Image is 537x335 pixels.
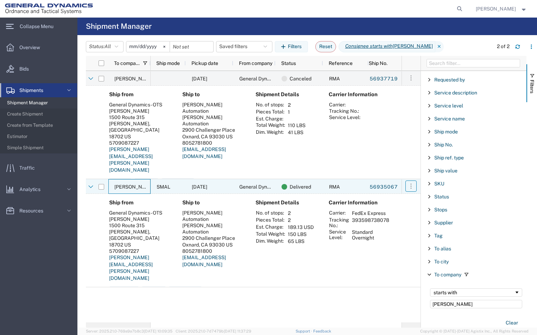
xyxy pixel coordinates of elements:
span: Ship No. [369,60,387,66]
a: [EMAIL_ADDRESS][DOMAIN_NAME] [182,146,226,159]
span: Stops [434,207,447,212]
div: Oxnard, CA 93030 US [182,242,244,248]
span: Ship ref. type [434,155,464,160]
span: Collapse Menu [20,19,58,33]
th: Carrier: [329,210,349,217]
div: General Dynamics - OTS [109,210,171,216]
th: Pieces Total: [255,109,285,116]
h4: Ship from [109,199,171,206]
span: Kim Simonson [476,5,516,13]
span: Haas Automation [114,184,182,190]
div: 8052781800 [182,248,244,254]
a: 56937719 [369,73,398,84]
span: General Dynamics - OTS [239,184,292,190]
td: 65 LBS [285,238,316,245]
span: RMA [329,184,340,190]
a: 56935067 [369,181,398,192]
span: 10/08/2025 [192,184,207,190]
div: Filtering operator [430,288,522,297]
button: Clear [501,317,522,329]
div: [PERSON_NAME] Automation [182,114,244,127]
span: Estimator [7,130,72,144]
span: Ship mode [434,129,458,134]
span: Create Shipment [7,107,72,121]
span: Reference [329,60,353,66]
span: Delivered [290,179,311,194]
a: Shipments [0,83,77,97]
td: 110 LBS [285,122,308,129]
span: General Dynamics - OTS [239,76,292,81]
input: Filter Value [430,300,522,308]
input: Filter Columns Input [427,59,520,67]
div: 2 of 2 [497,43,510,50]
div: [PERSON_NAME] Automation [182,101,244,114]
td: 393598738078 [349,217,392,229]
span: Tag [434,233,443,238]
h4: Ship from [109,91,171,98]
th: Tracking No.: [329,108,361,114]
div: 5709087227 [109,248,171,254]
i: Consignee starts with [345,42,393,50]
span: Ship mode [156,60,180,66]
div: General Dynamics - OTS [109,101,171,108]
h4: Carrier Information [329,91,385,98]
span: SKU [434,181,444,186]
span: Server: 2025.21.0-769a9a7b8c3 [86,329,172,333]
span: SMAL [157,184,170,190]
a: Analytics [0,182,77,196]
div: 2900 Challenger Place [182,235,244,241]
img: logo [5,4,93,14]
span: Service level [434,103,463,109]
span: Pickup date [191,60,218,66]
span: Ship value [434,168,457,173]
span: Filters [529,80,535,93]
span: To alias [434,246,451,251]
div: [PERSON_NAME], [GEOGRAPHIC_DATA] 18702 US [109,120,171,140]
th: Service Level: [329,114,361,120]
input: Not set [126,41,170,52]
td: 2 [285,217,316,224]
th: Total Weight: [255,122,285,129]
button: Reset [315,41,336,52]
div: [PERSON_NAME] Automation [182,222,244,235]
th: Dim. Weight: [255,129,285,136]
h4: Shipment Details [255,199,317,206]
div: 8052781800 [182,140,244,146]
a: Resources [0,204,77,218]
div: [PERSON_NAME], [GEOGRAPHIC_DATA] 18702 US [109,229,171,248]
h4: Ship to [182,91,244,98]
span: 09/26/2025 [192,76,207,81]
td: 189.13 USD [285,224,316,231]
span: Service name [434,116,465,121]
td: 41 LBS [285,129,308,136]
span: Ship No. [434,142,453,147]
h4: Shipment Details [255,91,317,98]
span: All [105,44,111,49]
span: Consignee starts with haas [339,41,435,52]
th: No. of stops: [255,210,285,217]
td: 150 LBS [285,231,316,238]
button: Add Note [169,287,202,301]
td: 2 [285,101,308,109]
span: To city [434,259,449,264]
button: [PERSON_NAME] [475,5,527,13]
button: Status:All [86,41,124,52]
h4: Ship to [182,199,244,206]
div: Oxnard, CA 93030 US [182,133,244,140]
span: To company [114,60,140,66]
span: Simple Shipment [7,141,72,155]
a: Feedback [313,329,331,333]
div: starts with [434,290,514,295]
span: Status [281,60,296,66]
span: [DATE] 11:37:29 [224,329,251,333]
span: Shipment Manager [7,96,72,110]
div: [PERSON_NAME] [109,216,171,222]
h4: Carrier Information [329,199,385,206]
span: Shipments [19,83,48,97]
td: Standard Overnight [349,229,392,241]
span: Copyright © [DATE]-[DATE] Agistix Inc., All Rights Reserved [420,328,529,334]
span: Supplier [434,220,453,225]
th: Total Weight: [255,231,285,238]
button: Add Note [161,178,195,192]
span: Create from Template [7,118,72,132]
